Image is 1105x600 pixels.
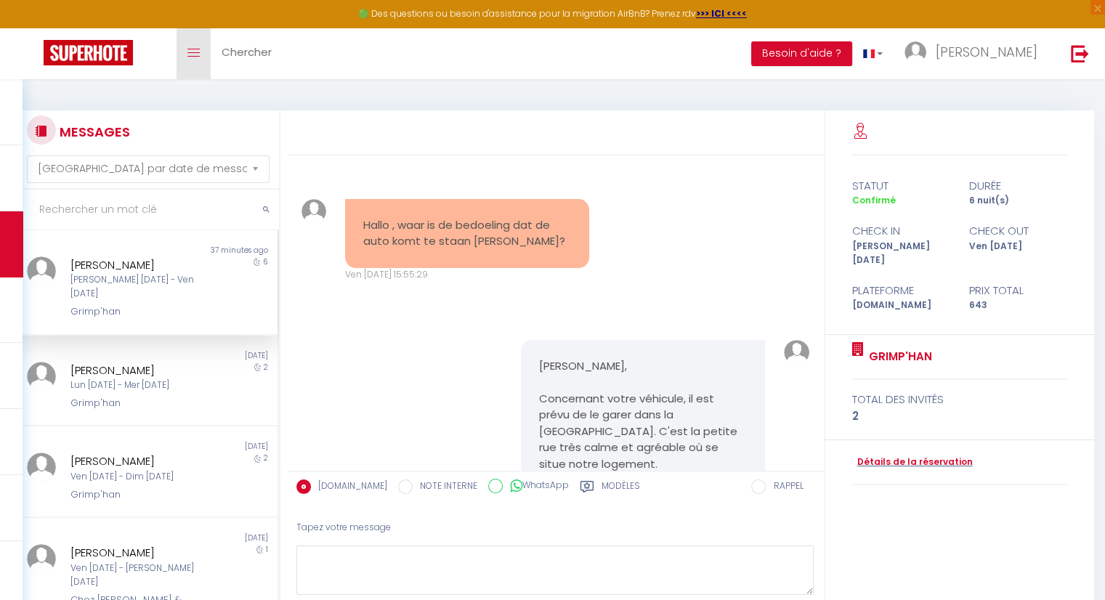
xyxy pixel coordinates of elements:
[27,453,56,482] img: ...
[70,362,203,379] div: [PERSON_NAME]
[147,245,278,256] div: 37 minutes ago
[784,340,809,365] img: ...
[960,240,1077,267] div: Ven [DATE]
[894,28,1056,79] a: ... [PERSON_NAME]
[1071,44,1089,62] img: logout
[17,190,279,230] input: Rechercher un mot clé
[27,256,56,285] img: ...
[147,532,278,544] div: [DATE]
[70,396,203,410] div: Grimp'han
[960,194,1077,208] div: 6 nuit(s)
[751,41,852,66] button: Besoin d'aide ?
[27,544,56,573] img: ...
[263,256,268,267] span: 6
[696,7,747,20] a: >>> ICI <<<<
[70,256,203,274] div: [PERSON_NAME]
[264,453,268,463] span: 2
[960,282,1077,299] div: Prix total
[70,487,203,502] div: Grimp'han
[345,268,589,282] div: Ven [DATE] 15:55:29
[147,350,278,362] div: [DATE]
[56,115,130,148] h3: MESSAGES
[864,348,932,365] a: Grimp'han
[960,299,1077,312] div: 643
[27,362,56,391] img: ...
[602,479,640,498] label: Modèles
[842,299,959,312] div: [DOMAIN_NAME]
[70,378,203,392] div: Lun [DATE] - Mer [DATE]
[852,194,896,206] span: Confirmé
[301,199,326,224] img: ...
[70,453,203,470] div: [PERSON_NAME]
[960,177,1077,195] div: durée
[842,222,959,240] div: check in
[296,510,814,546] div: Tapez votre message
[70,304,203,319] div: Grimp'han
[936,43,1037,61] span: [PERSON_NAME]
[222,44,272,60] span: Chercher
[70,273,203,301] div: [PERSON_NAME] [DATE] - Ven [DATE]
[311,479,387,495] label: [DOMAIN_NAME]
[70,470,203,484] div: Ven [DATE] - Dim [DATE]
[211,28,283,79] a: Chercher
[842,282,959,299] div: Plateforme
[842,177,959,195] div: statut
[904,41,926,63] img: ...
[70,562,203,589] div: Ven [DATE] - [PERSON_NAME] [DATE]
[363,217,571,250] pre: Hallo , waar is de bedoeling dat de auto komt te staan [PERSON_NAME]?
[147,441,278,453] div: [DATE]
[44,40,133,65] img: Super Booking
[266,544,268,555] span: 1
[70,544,203,562] div: [PERSON_NAME]
[852,455,973,469] a: Détails de la réservation
[960,222,1077,240] div: check out
[264,362,268,373] span: 2
[503,479,569,495] label: WhatsApp
[852,408,1067,425] div: 2
[842,240,959,267] div: [PERSON_NAME] [DATE]
[852,391,1067,408] div: total des invités
[413,479,477,495] label: NOTE INTERNE
[766,479,803,495] label: RAPPEL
